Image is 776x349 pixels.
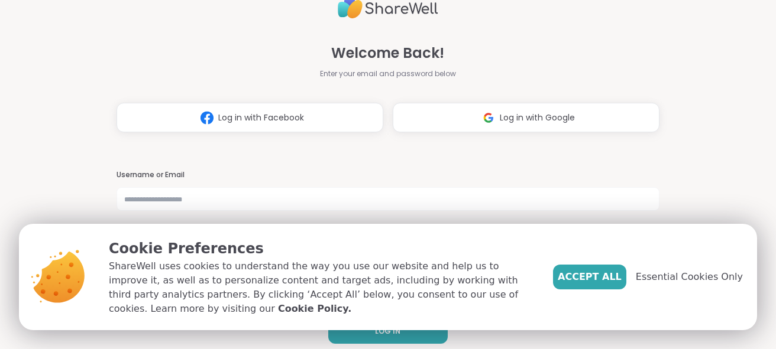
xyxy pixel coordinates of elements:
[109,259,534,316] p: ShareWell uses cookies to understand the way you use our website and help us to improve it, as we...
[500,112,575,124] span: Log in with Google
[109,238,534,259] p: Cookie Preferences
[320,69,456,79] span: Enter your email and password below
[218,112,304,124] span: Log in with Facebook
[117,103,383,132] button: Log in with Facebook
[117,170,659,180] h3: Username or Email
[196,107,218,129] img: ShareWell Logomark
[553,265,626,289] button: Accept All
[558,270,622,284] span: Accept All
[375,326,400,337] span: LOG IN
[278,302,351,316] a: Cookie Policy.
[328,319,448,344] button: LOG IN
[477,107,500,129] img: ShareWell Logomark
[393,103,659,132] button: Log in with Google
[331,43,444,64] span: Welcome Back!
[636,270,743,284] span: Essential Cookies Only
